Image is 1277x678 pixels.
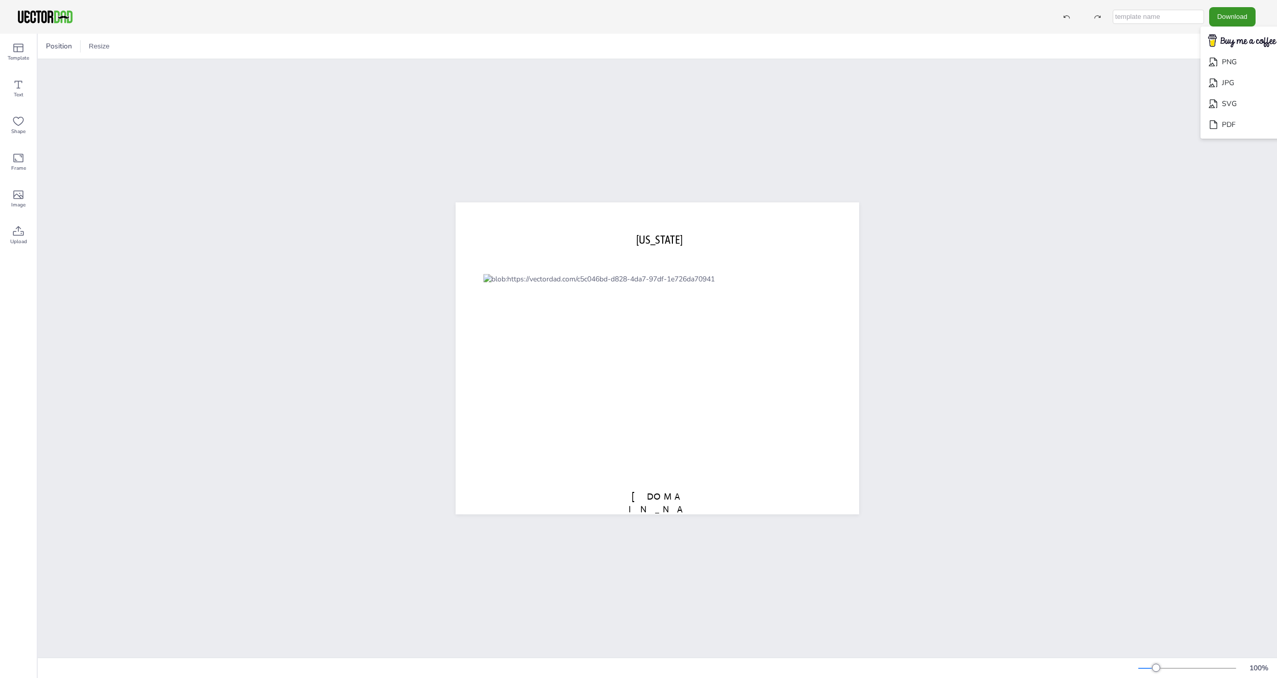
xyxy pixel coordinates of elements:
button: Resize [85,38,114,55]
button: Download [1209,7,1256,26]
span: Template [8,54,29,62]
span: Shape [11,127,26,136]
input: template name [1113,10,1204,24]
span: Frame [11,164,26,172]
span: [US_STATE] [636,233,683,246]
img: VectorDad-1.png [16,9,74,24]
span: Image [11,201,26,209]
span: Text [14,91,23,99]
div: 100 % [1246,663,1271,673]
span: Upload [10,238,27,246]
span: [DOMAIN_NAME] [629,491,686,528]
span: Position [44,41,74,51]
